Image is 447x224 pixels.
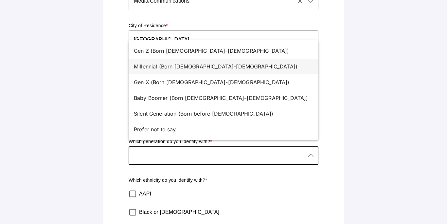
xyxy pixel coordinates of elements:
p: City of Residence [129,23,318,29]
div: Prefer not to say [134,125,308,133]
label: AAPI [139,185,151,203]
div: Gen X (Born [DEMOGRAPHIC_DATA]-[DEMOGRAPHIC_DATA]) [134,78,308,86]
div: Gen Z (Born [DEMOGRAPHIC_DATA]-[DEMOGRAPHIC_DATA]) [134,47,308,55]
div: Baby Boomer (Born [DEMOGRAPHIC_DATA]-[DEMOGRAPHIC_DATA]) [134,94,308,102]
p: Which generation do you identify with? [129,139,318,145]
div: Millennial (Born [DEMOGRAPHIC_DATA]-[DEMOGRAPHIC_DATA]) [134,63,308,70]
div: Silent Generation (Born before [DEMOGRAPHIC_DATA]) [134,110,308,118]
label: Black or [DEMOGRAPHIC_DATA] [139,203,219,221]
p: Which ethnicity do you identify with? [129,177,318,184]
